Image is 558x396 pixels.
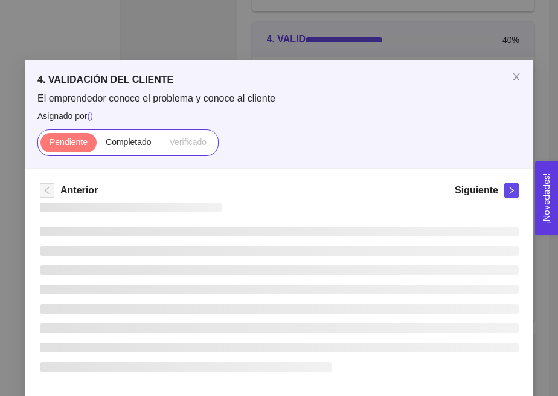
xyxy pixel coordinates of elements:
[106,137,152,147] span: Completado
[37,109,521,123] span: Asignado por
[49,137,87,147] span: Pendiente
[40,183,54,198] button: left
[60,183,98,198] h5: Anterior
[37,73,521,87] h5: 4. VALIDACIÓN DEL CLIENTE
[512,72,521,82] span: close
[37,92,521,105] span: El emprendedor conoce el problema y conoce al cliente
[499,60,533,94] button: Close
[169,137,206,147] span: Verificado
[505,186,518,195] span: right
[504,183,519,198] button: right
[87,111,92,121] span: ( )
[454,183,498,198] h5: Siguiente
[535,161,558,235] button: Open Feedback Widget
